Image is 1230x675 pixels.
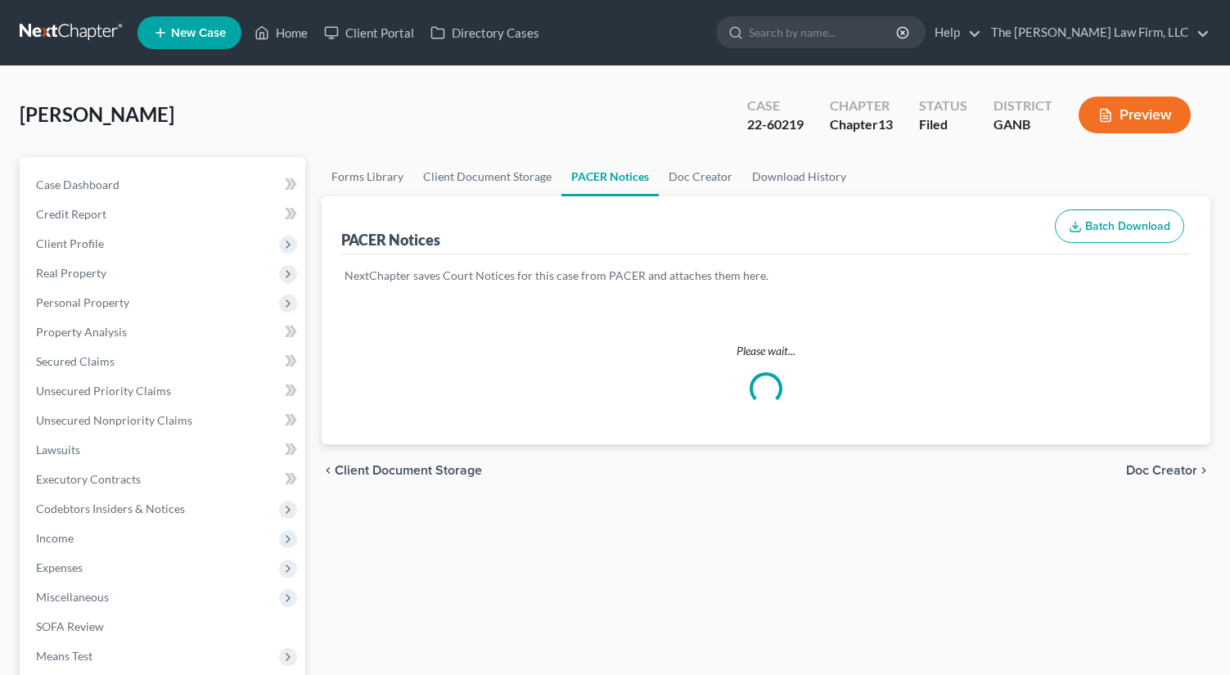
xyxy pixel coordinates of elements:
[36,384,171,398] span: Unsecured Priority Claims
[742,157,856,196] a: Download History
[1126,464,1197,477] span: Doc Creator
[23,317,305,347] a: Property Analysis
[36,502,185,515] span: Codebtors Insiders & Notices
[36,619,104,633] span: SOFA Review
[36,236,104,250] span: Client Profile
[919,97,967,115] div: Status
[1126,464,1210,477] button: Doc Creator chevron_right
[23,406,305,435] a: Unsecured Nonpriority Claims
[23,612,305,641] a: SOFA Review
[36,178,119,191] span: Case Dashboard
[23,200,305,229] a: Credit Report
[36,354,115,368] span: Secured Claims
[747,97,804,115] div: Case
[926,18,981,47] a: Help
[830,97,893,115] div: Chapter
[1079,97,1191,133] button: Preview
[36,443,80,457] span: Lawsuits
[36,295,129,309] span: Personal Property
[322,157,413,196] a: Forms Library
[171,27,226,39] span: New Case
[36,325,127,339] span: Property Analysis
[23,376,305,406] a: Unsecured Priority Claims
[23,347,305,376] a: Secured Claims
[993,97,1052,115] div: District
[749,17,899,47] input: Search by name...
[23,170,305,200] a: Case Dashboard
[322,464,335,477] i: chevron_left
[345,268,1187,284] p: NextChapter saves Court Notices for this case from PACER and attaches them here.
[422,18,547,47] a: Directory Cases
[659,157,742,196] a: Doc Creator
[413,157,561,196] a: Client Document Storage
[878,116,893,132] span: 13
[1197,464,1210,477] i: chevron_right
[830,115,893,134] div: Chapter
[993,115,1052,134] div: GANB
[322,464,482,477] button: chevron_left Client Document Storage
[246,18,316,47] a: Home
[747,115,804,134] div: 22-60219
[341,230,440,250] div: PACER Notices
[23,465,305,494] a: Executory Contracts
[23,435,305,465] a: Lawsuits
[36,590,109,604] span: Miscellaneous
[983,18,1210,47] a: The [PERSON_NAME] Law Firm, LLC
[36,531,74,545] span: Income
[316,18,422,47] a: Client Portal
[36,649,92,663] span: Means Test
[36,413,192,427] span: Unsecured Nonpriority Claims
[20,102,174,126] span: [PERSON_NAME]
[36,207,106,221] span: Credit Report
[561,157,659,196] a: PACER Notices
[36,266,106,280] span: Real Property
[1055,209,1184,244] button: Batch Download
[36,472,141,486] span: Executory Contracts
[919,115,967,134] div: Filed
[335,464,482,477] span: Client Document Storage
[322,343,1210,359] p: Please wait...
[36,560,83,574] span: Expenses
[1085,219,1170,233] span: Batch Download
